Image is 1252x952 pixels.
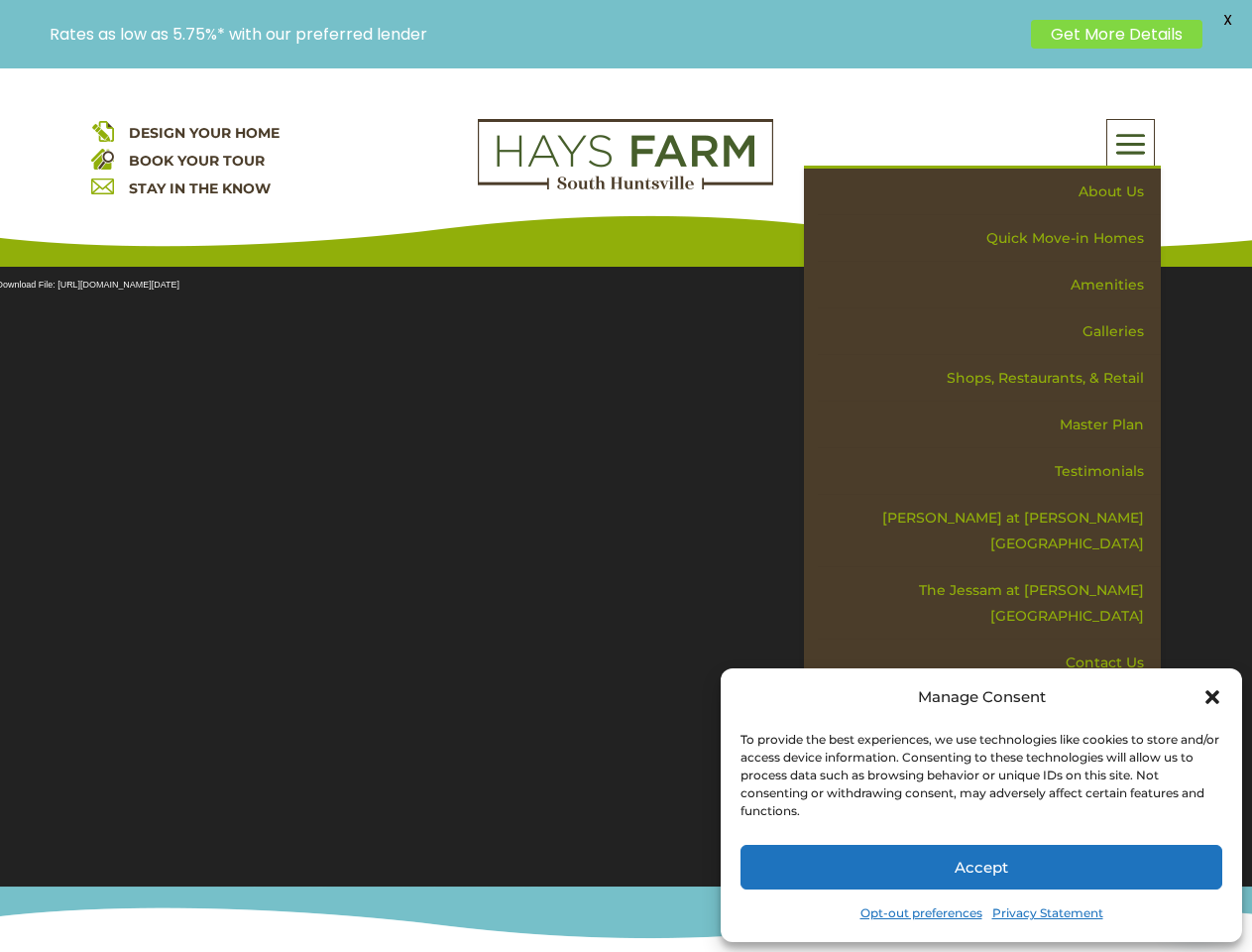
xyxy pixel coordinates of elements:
a: Testimonials [818,448,1161,495]
img: design your home [91,119,114,142]
button: Accept [740,845,1222,890]
a: hays farm homes huntsville development [478,177,773,194]
a: Master Plan [818,402,1161,448]
a: About Us [818,169,1161,215]
a: Galleries [818,308,1161,355]
a: Opt-out preferences [860,899,982,927]
a: [PERSON_NAME] at [PERSON_NAME][GEOGRAPHIC_DATA] [818,495,1161,567]
span: X [1212,5,1242,35]
a: Shops, Restaurants, & Retail [818,355,1161,402]
img: Logo [478,119,773,190]
div: To provide the best experiences, we use technologies like cookies to store and/or access device i... [740,731,1220,820]
a: The Jessam at [PERSON_NAME][GEOGRAPHIC_DATA] [818,567,1161,640]
a: BOOK YOUR TOUR [129,152,265,170]
img: book your home tour [91,147,114,170]
a: DESIGN YOUR HOME [129,124,280,142]
a: Quick Move-in Homes [818,215,1161,262]
p: Rates as low as 5.75%* with our preferred lender [50,25,1021,44]
a: Privacy Statement [992,899,1103,927]
a: STAY IN THE KNOW [129,179,271,197]
div: Manage Consent [918,683,1046,711]
a: Contact Us [818,640,1161,686]
a: Amenities [818,262,1161,308]
a: Get More Details [1031,20,1202,49]
div: Close dialog [1202,687,1222,707]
